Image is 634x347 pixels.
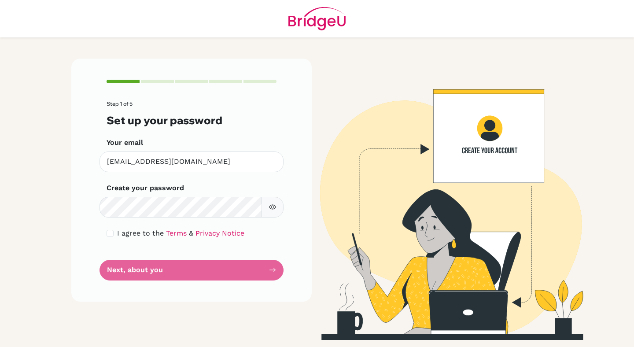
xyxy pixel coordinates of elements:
label: Your email [107,137,143,148]
h3: Set up your password [107,114,276,127]
a: Privacy Notice [195,229,244,237]
span: I agree to the [117,229,164,237]
span: & [189,229,193,237]
span: Step 1 of 5 [107,100,133,107]
input: Insert your email* [100,151,284,172]
a: Terms [166,229,187,237]
label: Create your password [107,183,184,193]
